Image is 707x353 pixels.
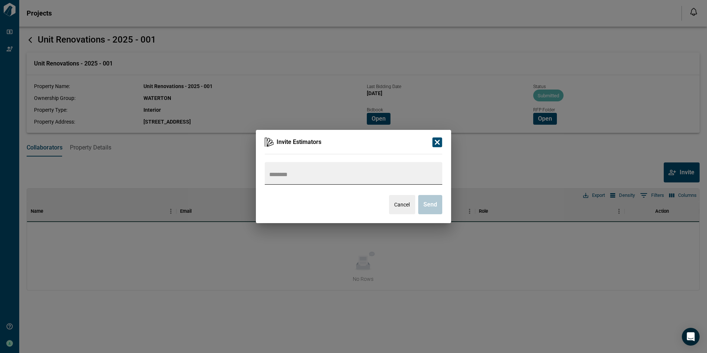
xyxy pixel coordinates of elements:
span: Invite Estimators [277,138,428,146]
button: Send [418,195,443,214]
span: Cancel [394,201,410,208]
button: Cancel [389,195,415,214]
div: Open Intercom Messenger [682,328,700,346]
span: Send [423,201,437,208]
